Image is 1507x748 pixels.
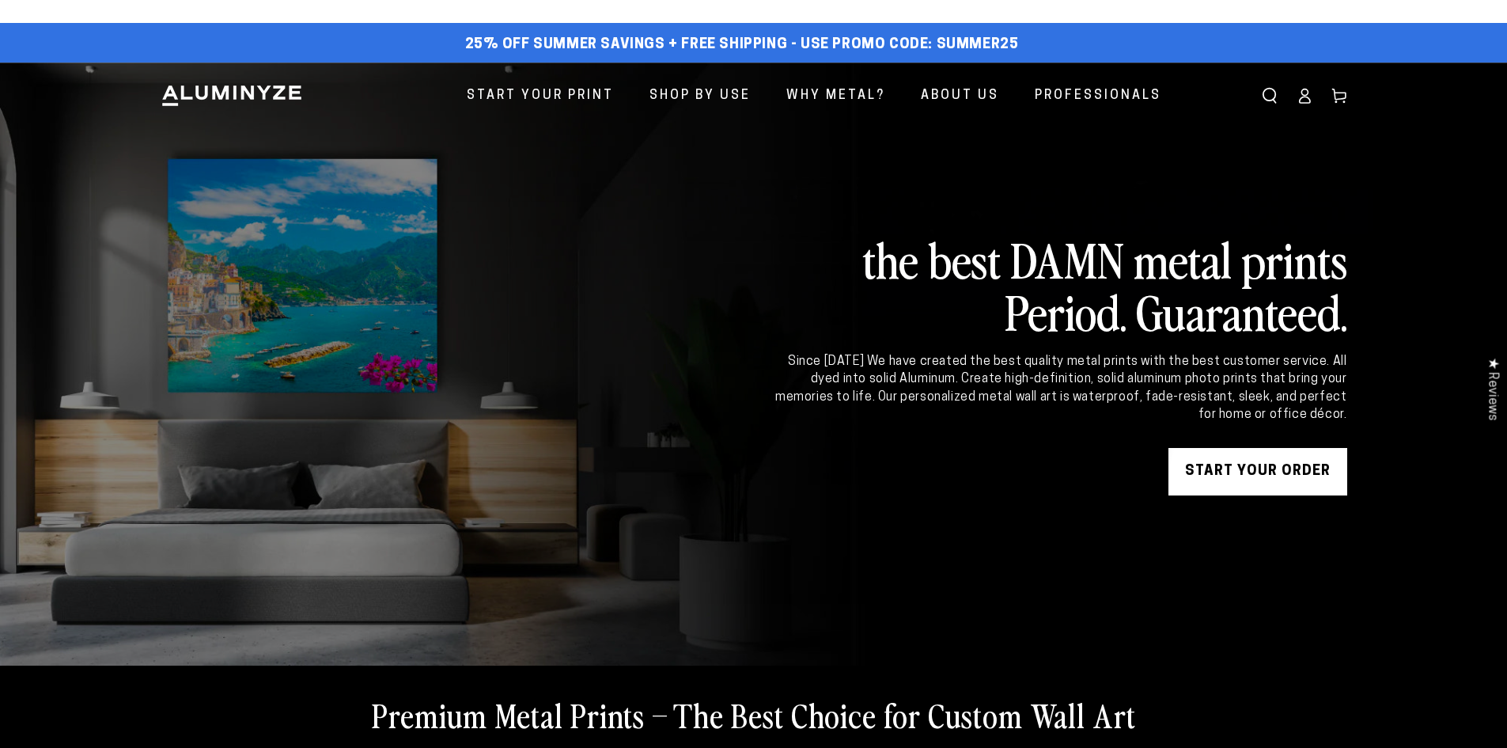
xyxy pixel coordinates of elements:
[921,85,999,108] span: About Us
[638,75,763,117] a: Shop By Use
[372,694,1136,735] h2: Premium Metal Prints – The Best Choice for Custom Wall Art
[1477,345,1507,433] div: Click to open Judge.me floating reviews tab
[773,233,1347,337] h2: the best DAMN metal prints Period. Guaranteed.
[1168,448,1347,496] a: START YOUR Order
[455,75,626,117] a: Start Your Print
[909,75,1011,117] a: About Us
[1023,75,1173,117] a: Professionals
[786,85,885,108] span: Why Metal?
[465,36,1019,54] span: 25% off Summer Savings + Free Shipping - Use Promo Code: SUMMER25
[774,75,897,117] a: Why Metal?
[1035,85,1161,108] span: Professionals
[649,85,751,108] span: Shop By Use
[1252,78,1287,113] summary: Search our site
[161,84,303,108] img: Aluminyze
[467,85,614,108] span: Start Your Print
[773,353,1347,424] div: Since [DATE] We have created the best quality metal prints with the best customer service. All dy...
